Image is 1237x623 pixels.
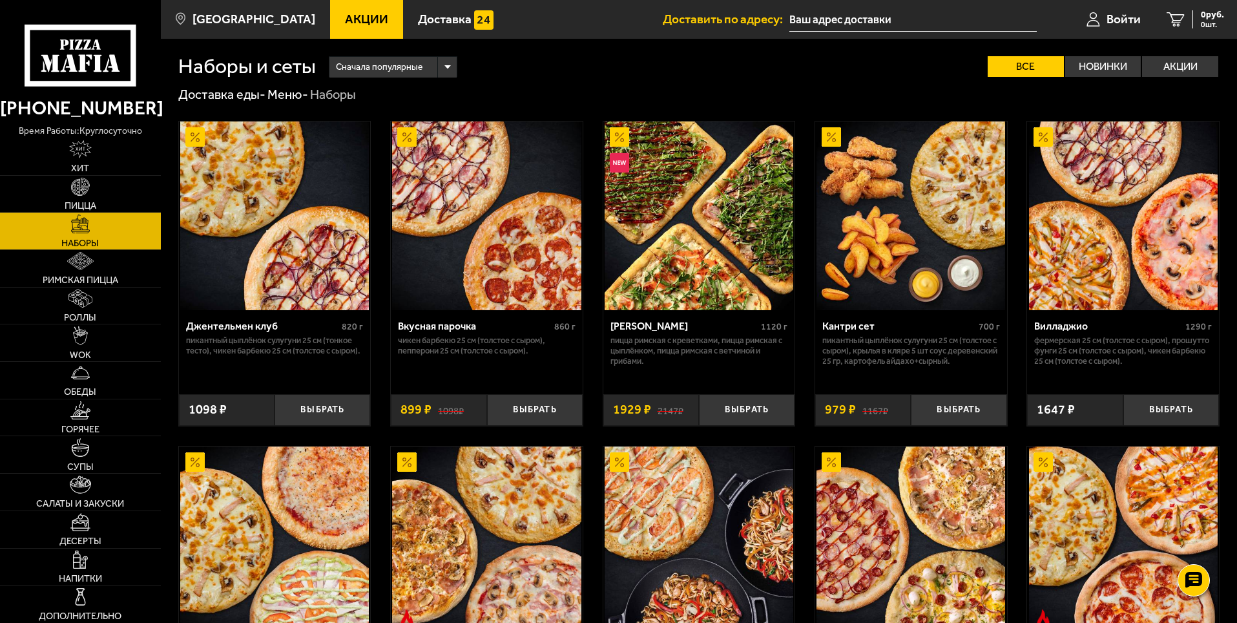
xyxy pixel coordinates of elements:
[310,87,356,103] div: Наборы
[761,321,787,332] span: 1120 г
[70,350,91,359] span: WOK
[1065,56,1141,77] label: Новинки
[1142,56,1218,77] label: Акции
[1037,403,1075,416] span: 1647 ₽
[1201,10,1224,19] span: 0 руб.
[554,321,576,332] span: 860 г
[438,403,464,416] s: 1098 ₽
[180,121,369,310] img: Джентельмен клуб
[345,13,388,25] span: Акции
[789,8,1037,32] input: Ваш адрес доставки
[185,452,205,472] img: Акционный
[61,238,99,248] span: Наборы
[605,121,793,310] img: Мама Миа
[699,394,795,426] button: Выбрать
[862,403,888,416] s: 1167 ₽
[911,394,1006,426] button: Выбрать
[39,611,121,620] span: Дополнительно
[186,335,364,356] p: Пикантный цыплёнок сулугуни 25 см (тонкое тесто), Чикен Барбекю 25 см (толстое с сыром).
[822,320,975,332] div: Кантри сет
[822,452,841,472] img: Акционный
[610,320,758,332] div: [PERSON_NAME]
[825,403,856,416] span: 979 ₽
[979,321,1000,332] span: 700 г
[275,394,370,426] button: Выбрать
[1029,121,1218,310] img: Вилладжио
[398,320,551,332] div: Вкусная парочка
[487,394,583,426] button: Выбрать
[185,127,205,147] img: Акционный
[822,335,1000,366] p: Пикантный цыплёнок сулугуни 25 см (толстое с сыром), крылья в кляре 5 шт соус деревенский 25 гр, ...
[1034,127,1053,147] img: Акционный
[397,127,417,147] img: Акционный
[603,121,795,310] a: АкционныйНовинкаМама Миа
[59,574,102,583] span: Напитки
[658,403,683,416] s: 2147 ₽
[663,13,789,25] span: Доставить по адресу:
[179,121,371,310] a: АкционныйДжентельмен клуб
[64,313,96,322] span: Роллы
[1034,452,1053,472] img: Акционный
[613,403,651,416] span: 1929 ₽
[59,536,101,545] span: Десерты
[36,499,124,508] span: Салаты и закуски
[189,403,227,416] span: 1098 ₽
[816,121,1005,310] img: Кантри сет
[1107,13,1141,25] span: Войти
[418,13,472,25] span: Доставка
[1185,321,1212,332] span: 1290 г
[267,87,308,102] a: Меню-
[1027,121,1219,310] a: АкционныйВилладжио
[192,13,315,25] span: [GEOGRAPHIC_DATA]
[336,55,422,79] span: Сначала популярные
[610,452,629,472] img: Акционный
[400,403,431,416] span: 899 ₽
[1034,320,1182,332] div: Вилладжио
[474,10,494,30] img: 15daf4d41897b9f0e9f617042186c801.svg
[822,127,841,147] img: Акционный
[815,121,1007,310] a: АкционныйКантри сет
[391,121,583,310] a: АкционныйВкусная парочка
[71,164,89,173] span: Хит
[1201,21,1224,28] span: 0 шт.
[67,462,94,471] span: Супы
[178,56,316,77] h1: Наборы и сеты
[610,153,629,173] img: Новинка
[988,56,1064,77] label: Все
[186,320,339,332] div: Джентельмен клуб
[64,387,96,396] span: Обеды
[342,321,363,332] span: 820 г
[610,127,629,147] img: Акционный
[1123,394,1219,426] button: Выбрать
[65,201,96,210] span: Пицца
[398,335,576,356] p: Чикен Барбекю 25 см (толстое с сыром), Пепперони 25 см (толстое с сыром).
[43,275,118,284] span: Римская пицца
[61,425,99,434] span: Горячее
[178,87,265,102] a: Доставка еды-
[397,452,417,472] img: Акционный
[392,121,581,310] img: Вкусная парочка
[1034,335,1212,366] p: Фермерская 25 см (толстое с сыром), Прошутто Фунги 25 см (толстое с сыром), Чикен Барбекю 25 см (...
[610,335,788,366] p: Пицца Римская с креветками, Пицца Римская с цыплёнком, Пицца Римская с ветчиной и грибами.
